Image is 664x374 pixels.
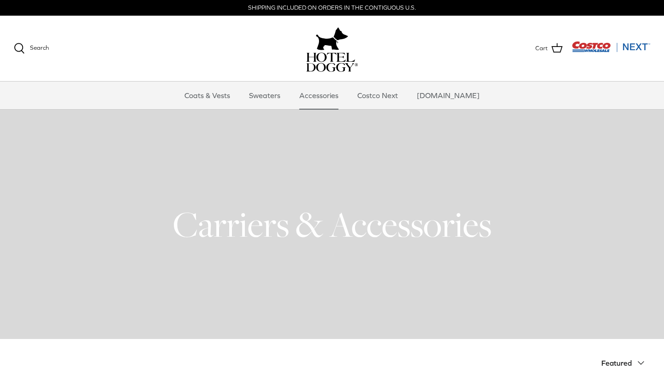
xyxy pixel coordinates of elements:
a: Sweaters [241,82,289,109]
h1: Carriers & Accessories [14,202,650,247]
span: Cart [535,44,548,53]
a: Coats & Vests [176,82,238,109]
img: hoteldoggycom [306,53,358,72]
button: Featured [601,353,650,373]
a: Cart [535,42,563,54]
a: [DOMAIN_NAME] [409,82,488,109]
a: Costco Next [349,82,406,109]
a: Visit Costco Next [572,47,650,54]
a: hoteldoggy.com hoteldoggycom [306,25,358,72]
span: Search [30,44,49,51]
img: hoteldoggy.com [316,25,348,53]
img: Costco Next [572,41,650,53]
span: Featured [601,359,632,367]
a: Accessories [291,82,347,109]
a: Search [14,43,49,54]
